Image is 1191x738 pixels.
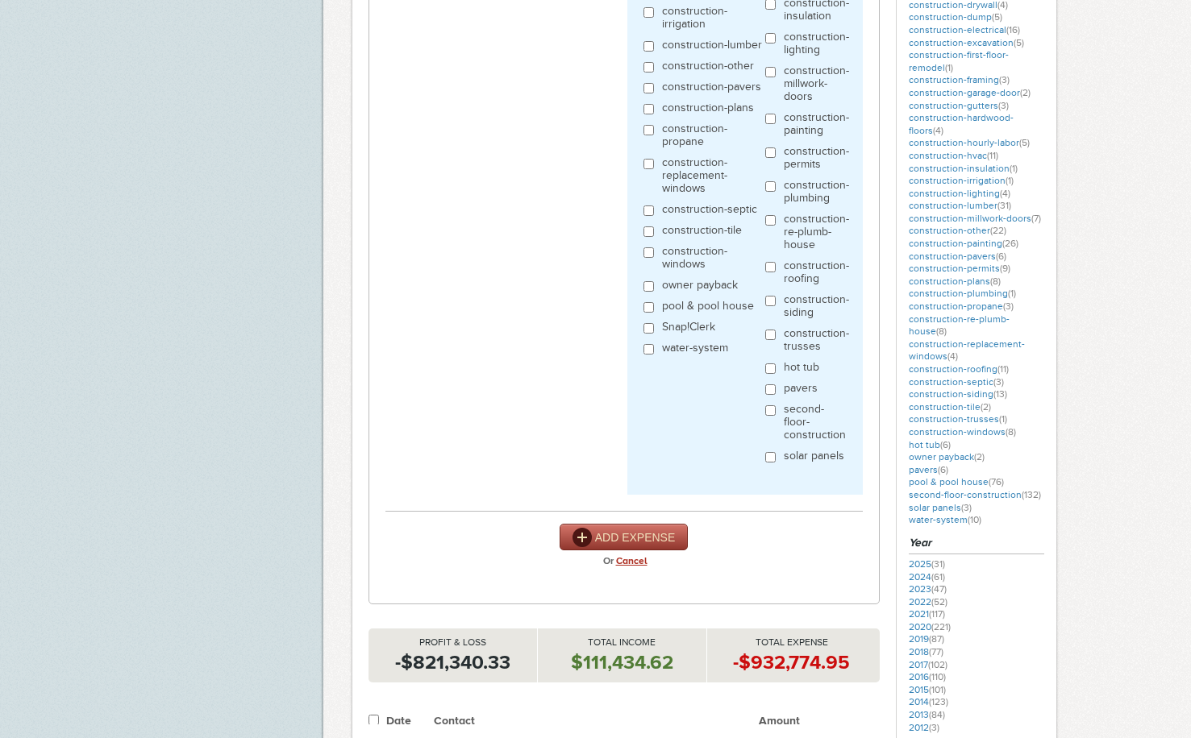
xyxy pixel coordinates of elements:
[1006,426,1016,437] span: (8)
[1002,238,1018,249] span: (26)
[929,696,948,707] span: (123)
[928,659,947,670] span: (102)
[707,636,876,649] p: Total Expense
[945,62,953,73] span: (1)
[938,464,948,475] span: (6)
[784,64,849,107] label: construction-millwork-doors
[909,87,1031,98] a: construction-garage-door
[909,571,945,583] a: 2024
[909,388,1007,400] a: construction-siding
[931,621,951,632] span: (221)
[909,464,948,475] a: pavers
[909,175,1014,186] a: construction-irrigation
[784,382,818,399] label: pavers
[909,502,972,513] a: solar panels
[909,225,1006,236] a: construction-other
[909,276,1001,287] a: construction-plans
[909,37,1024,48] a: construction-excavation
[929,722,939,733] span: (3)
[993,388,1007,400] span: (13)
[909,49,1009,73] a: construction-first-floor-remodel
[784,293,849,323] label: construction-siding
[909,451,985,462] a: owner payback
[571,651,673,673] strong: $111,434.62
[931,571,945,583] span: (61)
[929,646,943,657] span: (77)
[1003,301,1014,312] span: (3)
[784,145,849,175] label: construction-permits
[909,722,939,733] a: 2012
[909,288,1016,299] a: construction-plumbing
[909,684,946,695] a: 2015
[909,301,1014,312] a: construction-propane
[909,558,945,570] a: 2025
[662,224,742,241] label: construction-tile
[909,363,1009,375] a: construction-roofing
[987,150,998,161] span: (11)
[998,100,1009,111] span: (3)
[931,583,947,595] span: (47)
[662,102,754,118] label: construction-plans
[662,5,765,35] label: construction-irrigation
[997,200,1011,211] span: (31)
[909,11,1002,23] a: construction-dump
[929,671,946,682] span: (110)
[931,558,945,570] span: (31)
[909,646,943,657] a: 2018
[990,225,1006,236] span: (22)
[909,150,998,161] a: construction-hvac
[1014,37,1024,48] span: (5)
[538,636,706,649] p: Total Income
[909,376,1004,388] a: construction-septic
[993,376,1004,388] span: (3)
[662,156,765,199] label: construction-replacement-windows
[909,263,1010,274] a: construction-permits
[909,439,951,450] a: hot tub
[989,476,1004,487] span: (76)
[990,276,1001,287] span: (8)
[1031,213,1041,224] span: (7)
[1006,175,1014,186] span: (1)
[909,633,944,645] a: 2019
[616,555,648,566] a: Cancel
[1020,87,1031,98] span: (2)
[909,338,1025,363] a: construction-replacement-windows
[929,633,944,645] span: (87)
[909,489,1041,500] a: second-floor-construction
[784,361,819,378] label: hot tub
[1000,263,1010,274] span: (9)
[1010,163,1018,174] span: (1)
[784,31,849,60] label: construction-lighting
[947,350,958,362] span: (4)
[784,179,849,209] label: construction-plumbing
[981,401,991,413] span: (2)
[1000,188,1010,199] span: (4)
[784,450,844,466] label: solar panels
[662,300,754,317] label: pool & pool house
[1006,24,1020,35] span: (16)
[909,251,1006,262] a: construction-pavers
[662,203,757,220] label: construction-septic
[929,709,945,720] span: (84)
[996,251,1006,262] span: (6)
[909,401,991,413] a: construction-tile
[662,342,728,359] label: water-system
[909,709,945,720] a: 2013
[909,535,1044,554] h3: Year
[662,81,761,97] label: construction-pavers
[909,659,947,670] a: 2017
[909,238,1018,249] a: construction-painting
[909,137,1030,148] a: construction-hourly-labor
[662,245,765,275] label: construction-windows
[909,313,1010,338] a: construction-re-plumb-house
[662,279,738,296] label: owner payback
[931,596,947,607] span: (52)
[784,111,849,141] label: construction-painting
[999,74,1010,85] span: (3)
[968,514,981,525] span: (10)
[1019,137,1030,148] span: (5)
[940,439,951,450] span: (6)
[369,636,537,649] p: Profit & Loss
[909,200,1011,211] a: construction-lumber
[395,651,510,673] strong: -$821,340.33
